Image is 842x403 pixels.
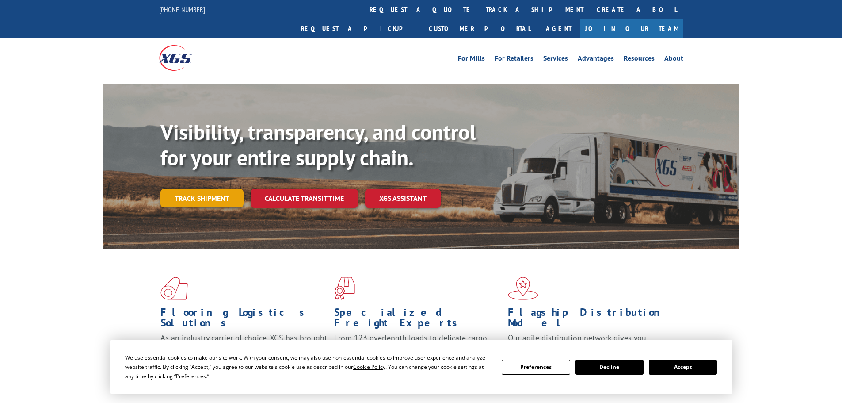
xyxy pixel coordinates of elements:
[159,5,205,14] a: [PHONE_NUMBER]
[537,19,580,38] a: Agent
[664,55,683,65] a: About
[495,55,533,65] a: For Retailers
[334,307,501,333] h1: Specialized Freight Experts
[508,277,538,300] img: xgs-icon-flagship-distribution-model-red
[580,19,683,38] a: Join Our Team
[160,277,188,300] img: xgs-icon-total-supply-chain-intelligence-red
[125,353,491,381] div: We use essential cookies to make our site work. With your consent, we may also use non-essential ...
[458,55,485,65] a: For Mills
[160,333,327,364] span: As an industry carrier of choice, XGS has brought innovation and dedication to flooring logistics...
[624,55,655,65] a: Resources
[649,360,717,375] button: Accept
[508,307,675,333] h1: Flagship Distribution Model
[575,360,644,375] button: Decline
[251,189,358,208] a: Calculate transit time
[422,19,537,38] a: Customer Portal
[110,340,732,394] div: Cookie Consent Prompt
[578,55,614,65] a: Advantages
[160,118,476,171] b: Visibility, transparency, and control for your entire supply chain.
[502,360,570,375] button: Preferences
[160,307,328,333] h1: Flooring Logistics Solutions
[365,189,441,208] a: XGS ASSISTANT
[160,189,244,207] a: Track shipment
[543,55,568,65] a: Services
[334,333,501,372] p: From 123 overlength loads to delicate cargo, our experienced staff knows the best way to move you...
[353,363,385,371] span: Cookie Policy
[334,277,355,300] img: xgs-icon-focused-on-flooring-red
[294,19,422,38] a: Request a pickup
[508,333,671,353] span: Our agile distribution network gives you nationwide inventory management on demand.
[176,372,206,380] span: Preferences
